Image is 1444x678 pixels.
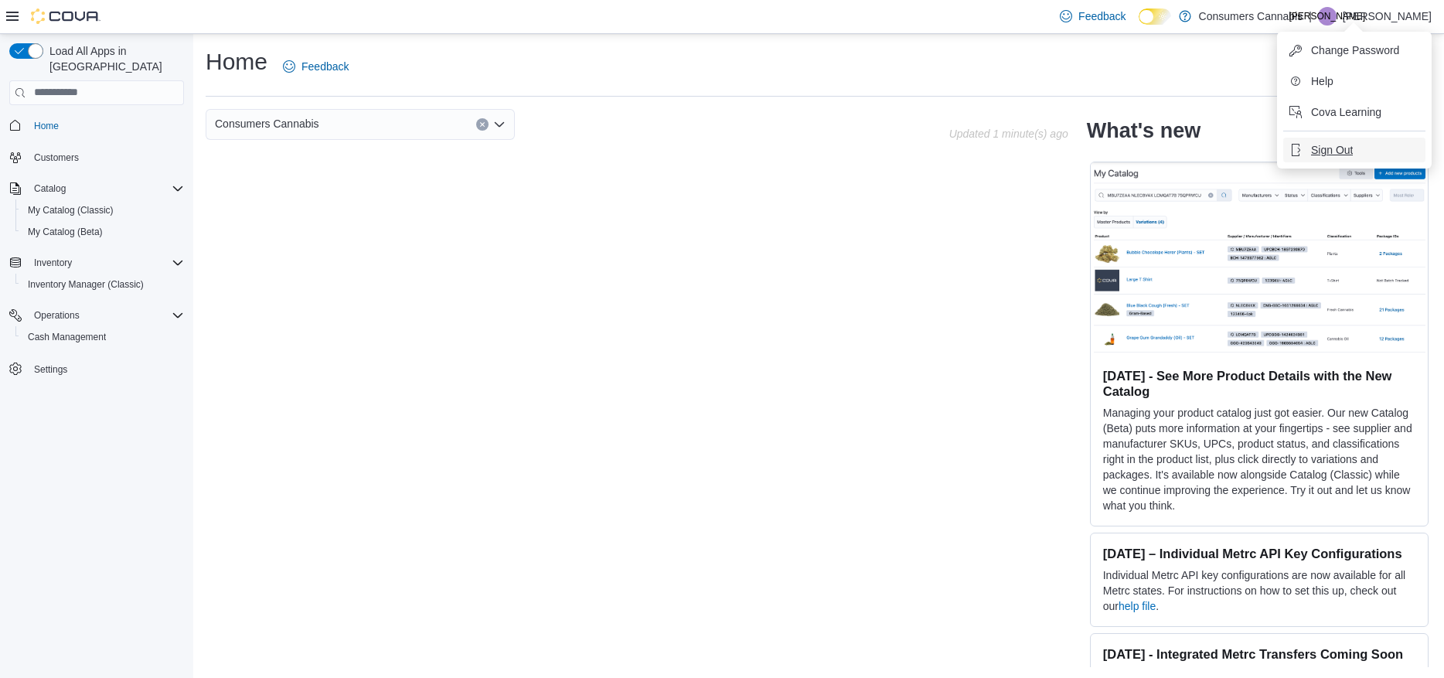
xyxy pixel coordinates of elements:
[1283,69,1425,94] button: Help
[28,226,103,238] span: My Catalog (Beta)
[28,116,184,135] span: Home
[22,223,184,241] span: My Catalog (Beta)
[215,114,319,133] span: Consumers Cannabis
[3,357,190,380] button: Settings
[1103,546,1415,561] h3: [DATE] – Individual Metrc API Key Configurations
[28,148,184,167] span: Customers
[277,51,355,82] a: Feedback
[22,328,112,346] a: Cash Management
[1139,9,1171,25] input: Dark Mode
[15,274,190,295] button: Inventory Manager (Classic)
[15,326,190,348] button: Cash Management
[1103,368,1415,399] h3: [DATE] - See More Product Details with the New Catalog
[34,257,72,269] span: Inventory
[15,199,190,221] button: My Catalog (Classic)
[28,278,144,291] span: Inventory Manager (Classic)
[1318,7,1337,26] div: Julian Altomare-Leandro
[28,179,184,198] span: Catalog
[3,305,190,326] button: Operations
[28,254,78,272] button: Inventory
[28,117,65,135] a: Home
[15,221,190,243] button: My Catalog (Beta)
[3,252,190,274] button: Inventory
[1103,567,1415,614] p: Individual Metrc API key configurations are now available for all Metrc states. For instructions ...
[1139,25,1139,26] span: Dark Mode
[34,363,67,376] span: Settings
[31,9,100,24] img: Cova
[206,46,267,77] h1: Home
[34,120,59,132] span: Home
[1103,646,1415,662] h3: [DATE] - Integrated Metrc Transfers Coming Soon
[28,306,86,325] button: Operations
[476,118,489,131] button: Clear input
[28,360,73,379] a: Settings
[3,114,190,137] button: Home
[301,59,349,74] span: Feedback
[28,359,184,378] span: Settings
[1199,7,1303,26] p: Consumers Cannabis
[28,204,114,216] span: My Catalog (Classic)
[1311,142,1353,158] span: Sign Out
[1289,7,1366,26] span: [PERSON_NAME]
[22,328,184,346] span: Cash Management
[3,146,190,169] button: Customers
[22,201,120,220] a: My Catalog (Classic)
[34,152,79,164] span: Customers
[1311,43,1399,58] span: Change Password
[1283,100,1425,124] button: Cova Learning
[1311,104,1381,120] span: Cova Learning
[22,223,109,241] a: My Catalog (Beta)
[22,201,184,220] span: My Catalog (Classic)
[28,306,184,325] span: Operations
[1283,138,1425,162] button: Sign Out
[1054,1,1132,32] a: Feedback
[22,275,150,294] a: Inventory Manager (Classic)
[28,331,106,343] span: Cash Management
[34,182,66,195] span: Catalog
[1119,600,1156,612] a: help file
[1103,405,1415,513] p: Managing your product catalog just got easier. Our new Catalog (Beta) puts more information at yo...
[1283,38,1425,63] button: Change Password
[22,275,184,294] span: Inventory Manager (Classic)
[1078,9,1126,24] span: Feedback
[28,148,85,167] a: Customers
[1311,73,1333,89] span: Help
[3,178,190,199] button: Catalog
[34,309,80,322] span: Operations
[1087,118,1200,143] h2: What's new
[43,43,184,74] span: Load All Apps in [GEOGRAPHIC_DATA]
[949,128,1068,140] p: Updated 1 minute(s) ago
[28,179,72,198] button: Catalog
[493,118,506,131] button: Open list of options
[1343,7,1432,26] p: [PERSON_NAME]
[9,108,184,421] nav: Complex example
[28,254,184,272] span: Inventory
